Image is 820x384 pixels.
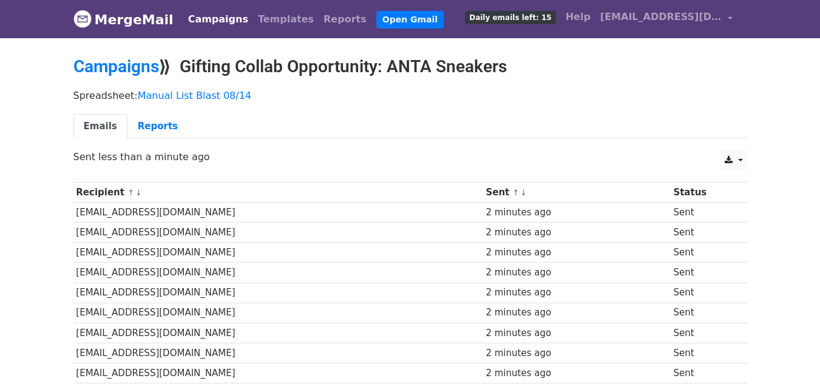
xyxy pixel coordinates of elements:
[73,183,483,203] th: Recipient
[486,306,667,320] div: 2 minutes ago
[486,366,667,380] div: 2 minutes ago
[73,56,747,77] h2: ⟫ Gifting Collab Opportunity: ANTA Sneakers
[138,90,251,101] a: Manual List Blast 08/14
[486,266,667,280] div: 2 minutes ago
[671,363,737,383] td: Sent
[520,188,527,197] a: ↓
[73,114,127,139] a: Emails
[671,183,737,203] th: Status
[671,343,737,363] td: Sent
[600,10,722,24] span: [EMAIL_ADDRESS][DOMAIN_NAME]
[135,188,142,197] a: ↓
[671,263,737,283] td: Sent
[671,283,737,303] td: Sent
[671,303,737,323] td: Sent
[73,283,483,303] td: [EMAIL_ADDRESS][DOMAIN_NAME]
[73,223,483,243] td: [EMAIL_ADDRESS][DOMAIN_NAME]
[319,7,371,32] a: Reports
[73,203,483,223] td: [EMAIL_ADDRESS][DOMAIN_NAME]
[183,7,253,32] a: Campaigns
[73,7,174,32] a: MergeMail
[127,114,188,139] a: Reports
[671,223,737,243] td: Sent
[486,206,667,220] div: 2 minutes ago
[561,5,595,29] a: Help
[73,263,483,283] td: [EMAIL_ADDRESS][DOMAIN_NAME]
[513,188,520,197] a: ↑
[73,323,483,343] td: [EMAIL_ADDRESS][DOMAIN_NAME]
[486,226,667,240] div: 2 minutes ago
[671,323,737,343] td: Sent
[73,243,483,263] td: [EMAIL_ADDRESS][DOMAIN_NAME]
[486,326,667,340] div: 2 minutes ago
[73,10,92,28] img: MergeMail logo
[486,346,667,360] div: 2 minutes ago
[486,246,667,260] div: 2 minutes ago
[671,243,737,263] td: Sent
[671,203,737,223] td: Sent
[73,303,483,323] td: [EMAIL_ADDRESS][DOMAIN_NAME]
[73,89,747,102] p: Spreadsheet:
[73,363,483,383] td: [EMAIL_ADDRESS][DOMAIN_NAME]
[483,183,671,203] th: Sent
[127,188,134,197] a: ↑
[486,286,667,300] div: 2 minutes ago
[253,7,319,32] a: Templates
[73,343,483,363] td: [EMAIL_ADDRESS][DOMAIN_NAME]
[460,5,560,29] a: Daily emails left: 15
[73,150,747,163] p: Sent less than a minute ago
[595,5,737,33] a: [EMAIL_ADDRESS][DOMAIN_NAME]
[73,56,159,76] a: Campaigns
[465,11,555,24] span: Daily emails left: 15
[376,11,444,29] a: Open Gmail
